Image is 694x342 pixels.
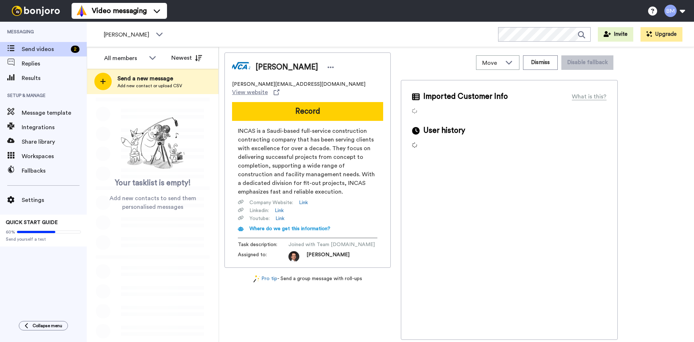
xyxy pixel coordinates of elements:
img: magic-wand.svg [253,275,260,283]
a: View website [232,88,279,97]
button: Upgrade [641,27,682,42]
span: [PERSON_NAME] [104,30,152,39]
span: Imported Customer Info [423,91,508,102]
span: [PERSON_NAME][EMAIL_ADDRESS][DOMAIN_NAME] [232,81,365,88]
div: What is this? [572,92,607,101]
span: View website [232,88,268,97]
div: 2 [71,46,80,53]
a: Link [275,207,284,214]
span: Workspaces [22,152,87,161]
span: Video messaging [92,6,147,16]
span: Where do we get this information? [249,226,330,231]
a: Link [275,215,284,222]
span: Task description : [238,241,288,248]
span: Your tasklist is empty! [115,178,191,189]
span: Add new contact or upload CSV [117,83,182,89]
span: Settings [22,196,87,204]
span: 60% [6,229,15,235]
span: Integrations [22,123,87,132]
button: Dismiss [523,55,558,70]
img: vm-color.svg [76,5,87,17]
img: ready-set-action.png [117,114,189,172]
span: Send videos [22,45,68,54]
span: [PERSON_NAME] [256,62,318,73]
button: Disable fallback [561,55,613,70]
span: INCAS is a Saudi-based full-service construction contracting company that has been serving client... [238,127,377,196]
span: Joined with Team [DOMAIN_NAME] [288,241,375,248]
button: Newest [166,51,207,65]
span: Add new contacts to send them personalised messages [98,194,208,211]
span: Send yourself a test [6,236,81,242]
span: Company Website : [249,199,293,206]
button: Collapse menu [19,321,68,330]
button: Record [232,102,383,121]
img: bj-logo-header-white.svg [9,6,63,16]
span: Replies [22,59,87,68]
span: Fallbacks [22,166,87,175]
img: Image of Akarsh Raj [232,58,250,76]
a: Link [299,199,308,206]
span: Move [482,59,502,67]
span: Assigned to: [238,251,288,262]
span: Linkedin : [249,207,269,214]
img: photo.jpg [288,251,299,262]
span: User history [423,125,465,136]
span: Message template [22,109,87,117]
span: QUICK START GUIDE [6,220,58,225]
div: - Send a group message with roll-ups [224,275,391,283]
span: Send a new message [117,74,182,83]
a: Pro tip [253,275,277,283]
span: Share library [22,138,87,146]
div: All members [104,54,145,63]
span: Youtube : [249,215,270,222]
span: Collapse menu [33,323,62,329]
button: Invite [598,27,633,42]
span: Results [22,74,87,83]
span: [PERSON_NAME] [307,251,350,262]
